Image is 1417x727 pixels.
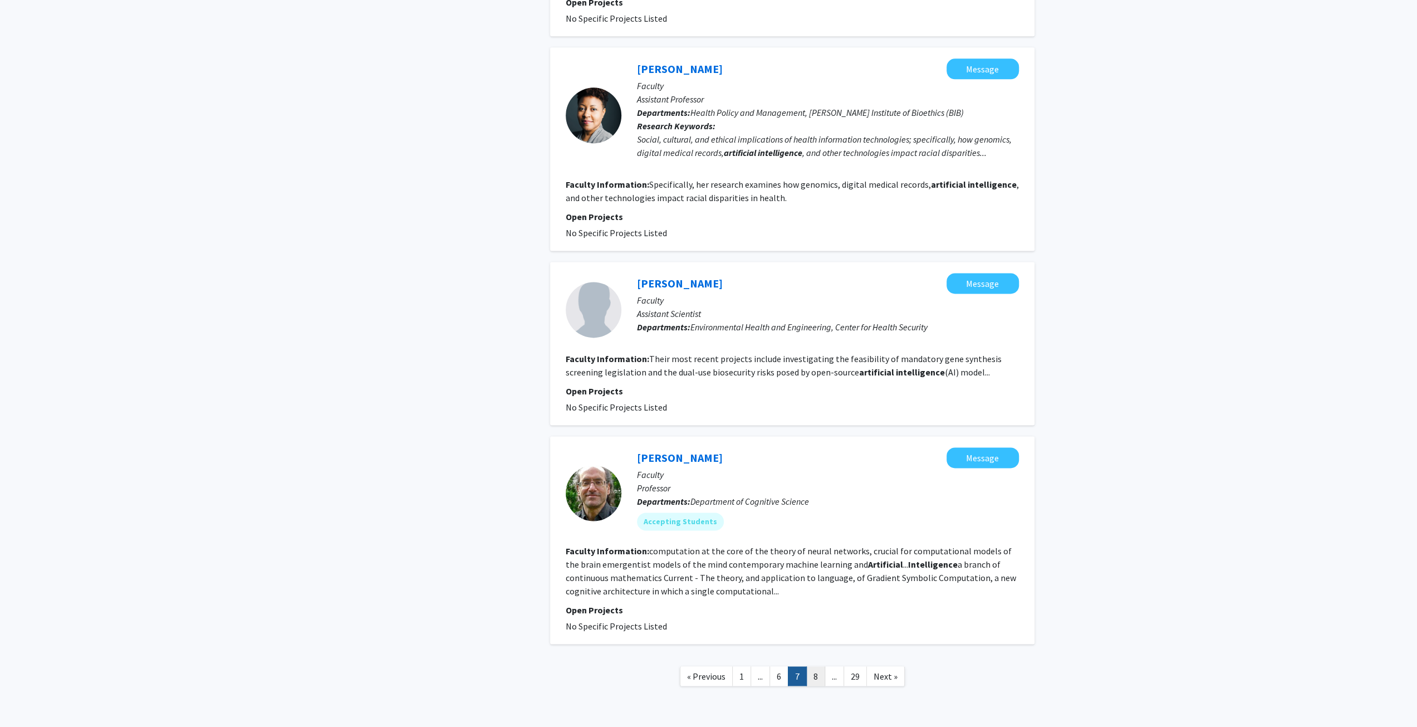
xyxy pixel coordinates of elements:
a: Previous [680,666,733,686]
p: Faculty [637,294,1019,307]
b: Research Keywords: [637,120,715,131]
b: Artificial [868,559,903,570]
a: 29 [844,666,867,686]
button: Message Melissa Hopkins [947,273,1019,294]
fg-read-more: Their most recent projects include investigating the feasibility of mandatory gene synthesis scre... [566,353,1002,378]
span: No Specific Projects Listed [566,13,667,24]
p: Professor [637,481,1019,495]
b: Faculty Information: [566,545,649,557]
p: Assistant Scientist [637,307,1019,320]
fg-read-more: Specifically, her research examines how genomics, digital medical records, , and other technologi... [566,179,1019,203]
p: Faculty [637,468,1019,481]
span: No Specific Projects Listed [566,402,667,413]
b: artificial [859,367,894,378]
a: 6 [769,666,788,686]
fg-read-more: computation at the core of the theory of neural networks, crucial for computational models of the... [566,545,1016,597]
a: [PERSON_NAME] [637,451,723,465]
a: Next [866,666,905,686]
nav: Page navigation [550,655,1034,700]
button: Message Kadija Ferryman [947,58,1019,79]
span: ... [832,670,837,681]
b: artificial [931,179,966,190]
span: Environmental Health and Engineering, Center for Health Security [690,321,928,333]
span: No Specific Projects Listed [566,227,667,238]
b: artificial [724,147,756,158]
span: No Specific Projects Listed [566,621,667,632]
b: Departments: [637,321,690,333]
p: Open Projects [566,210,1019,223]
b: Faculty Information: [566,353,649,364]
p: Faculty [637,79,1019,92]
span: Next » [874,670,898,681]
a: 7 [788,666,807,686]
mat-chip: Accepting Students [637,513,724,530]
a: 8 [806,666,825,686]
a: [PERSON_NAME] [637,62,723,76]
b: Faculty Information: [566,179,649,190]
span: ... [758,670,763,681]
p: Open Projects [566,384,1019,398]
a: 1 [732,666,751,686]
b: Departments: [637,496,690,507]
b: intelligence [758,147,802,158]
p: Assistant Professor [637,92,1019,106]
b: intelligence [896,367,945,378]
span: Department of Cognitive Science [690,496,809,507]
span: Health Policy and Management, [PERSON_NAME] Institute of Bioethics (BIB) [690,107,964,118]
button: Message Paul Smolensky [947,447,1019,468]
b: intelligence [968,179,1017,190]
b: Departments: [637,107,690,118]
iframe: Chat [8,677,47,719]
a: [PERSON_NAME] [637,276,723,290]
p: Open Projects [566,603,1019,617]
span: « Previous [687,670,725,681]
div: Social, cultural, and ethical implications of health information technologies; specifically, how ... [637,133,1019,159]
b: Intelligence [908,559,958,570]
